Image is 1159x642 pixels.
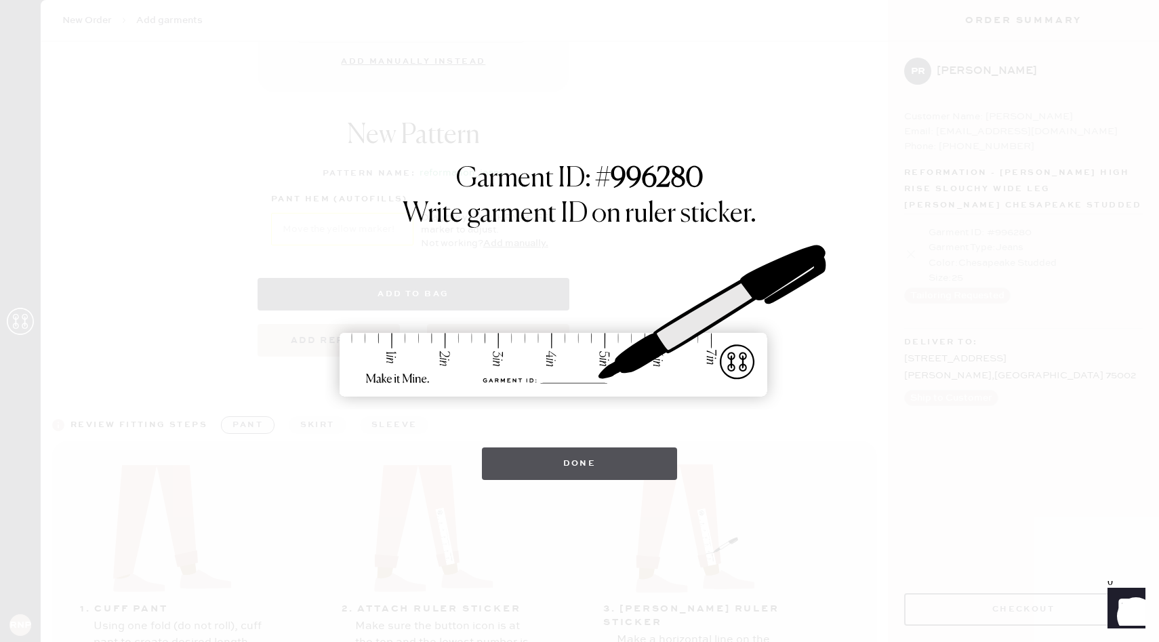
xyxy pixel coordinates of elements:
[1095,581,1153,639] iframe: Front Chat
[325,210,834,434] img: ruler-sticker-sharpie.svg
[482,447,678,480] button: Done
[403,198,756,230] h1: Write garment ID on ruler sticker.
[611,165,704,193] strong: 996280
[456,163,704,198] h1: Garment ID: #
